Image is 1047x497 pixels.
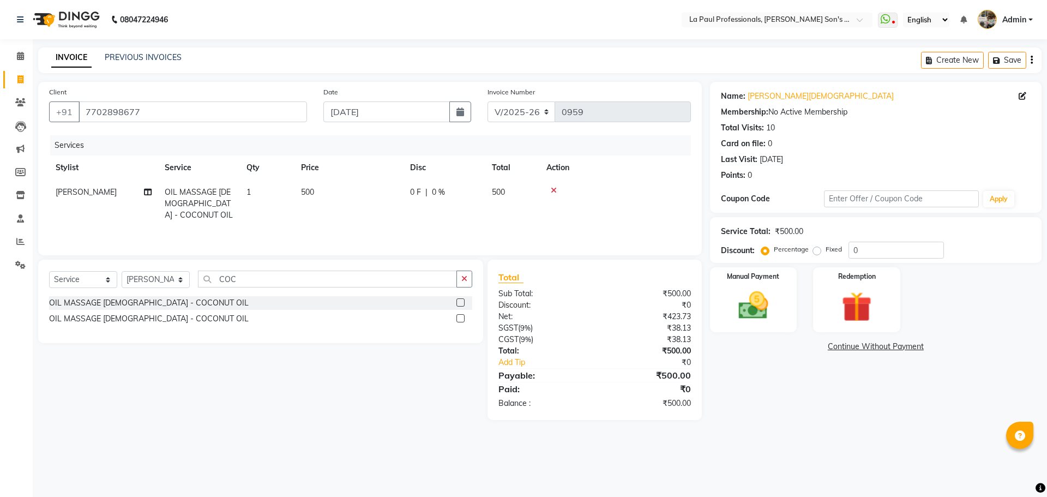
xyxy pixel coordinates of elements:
[490,398,594,409] div: Balance :
[490,334,594,345] div: ( )
[727,272,779,282] label: Manual Payment
[824,190,979,207] input: Enter Offer / Coupon Code
[721,170,745,181] div: Points:
[498,272,523,283] span: Total
[490,357,612,368] a: Add Tip
[50,135,699,155] div: Services
[520,324,531,332] span: 9%
[28,4,103,35] img: logo
[594,369,699,382] div: ₹500.00
[240,155,294,180] th: Qty
[49,87,67,97] label: Client
[51,48,92,68] a: INVOICE
[921,52,984,69] button: Create New
[410,187,421,198] span: 0 F
[594,300,699,311] div: ₹0
[712,341,1039,352] a: Continue Without Payment
[490,300,594,311] div: Discount:
[49,313,249,325] div: OIL MASSAGE [DEMOGRAPHIC_DATA] - COCONUT OIL
[105,52,182,62] a: PREVIOUS INVOICES
[490,382,594,396] div: Paid:
[594,311,699,322] div: ₹423.73
[49,155,158,180] th: Stylist
[198,271,457,288] input: Search or Scan
[775,226,803,237] div: ₹500.00
[490,369,594,382] div: Payable:
[323,87,338,97] label: Date
[301,187,314,197] span: 500
[490,311,594,322] div: Net:
[498,323,518,333] span: SGST
[485,155,540,180] th: Total
[490,345,594,357] div: Total:
[490,288,594,300] div: Sub Total:
[721,122,764,134] div: Total Visits:
[768,138,772,149] div: 0
[498,334,519,344] span: CGST
[826,244,842,254] label: Fixed
[766,122,775,134] div: 10
[246,187,251,197] span: 1
[594,345,699,357] div: ₹500.00
[978,10,997,29] img: Admin
[432,187,445,198] span: 0 %
[79,101,307,122] input: Search by Name/Mobile/Email/Code
[404,155,485,180] th: Disc
[832,288,881,326] img: _gift.svg
[594,288,699,300] div: ₹500.00
[721,193,824,205] div: Coupon Code
[488,87,535,97] label: Invoice Number
[594,334,699,345] div: ₹38.13
[1001,453,1036,486] iframe: chat widget
[158,155,240,180] th: Service
[521,335,531,344] span: 9%
[721,91,745,102] div: Name:
[612,357,699,368] div: ₹0
[721,106,1031,118] div: No Active Membership
[425,187,428,198] span: |
[983,191,1014,207] button: Apply
[721,106,768,118] div: Membership:
[294,155,404,180] th: Price
[594,398,699,409] div: ₹500.00
[774,244,809,254] label: Percentage
[838,272,876,282] label: Redemption
[721,245,755,256] div: Discount:
[721,154,757,165] div: Last Visit:
[120,4,168,35] b: 08047224946
[729,288,778,323] img: _cash.svg
[49,101,80,122] button: +91
[721,138,766,149] div: Card on file:
[748,91,894,102] a: [PERSON_NAME][DEMOGRAPHIC_DATA]
[721,226,771,237] div: Service Total:
[49,297,249,309] div: OIL MASSAGE [DEMOGRAPHIC_DATA] - COCONUT OIL
[760,154,783,165] div: [DATE]
[490,322,594,334] div: ( )
[492,187,505,197] span: 500
[594,382,699,396] div: ₹0
[165,187,233,220] span: OIL MASSAGE [DEMOGRAPHIC_DATA] - COCONUT OIL
[988,52,1026,69] button: Save
[1002,14,1026,26] span: Admin
[748,170,752,181] div: 0
[56,187,117,197] span: [PERSON_NAME]
[540,155,691,180] th: Action
[594,322,699,334] div: ₹38.13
